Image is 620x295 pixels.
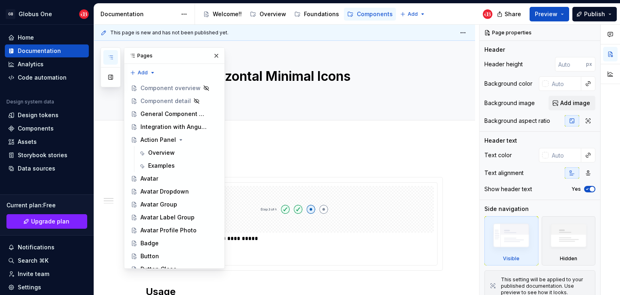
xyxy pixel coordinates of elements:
input: Auto [555,57,586,72]
button: Share [493,7,526,21]
div: Hidden [542,216,596,265]
div: Background image [484,99,535,107]
div: Page tree [200,6,396,22]
a: Analytics [5,58,89,71]
textarea: Stepper Horizontal Minimal Icons [144,67,441,86]
div: GB [6,9,15,19]
div: Avatar Dropdown [140,188,189,196]
a: Avatar Label Group [128,211,221,224]
button: Preview [530,7,569,21]
div: Visible [503,255,519,262]
div: Pages [124,48,224,64]
span: Add [138,70,148,76]
a: Home [5,31,89,44]
div: Overview [148,149,175,157]
div: Header height [484,60,523,68]
input: Auto [549,76,581,91]
a: Data sources [5,162,89,175]
a: Button [128,250,221,263]
span: Preview [535,10,557,18]
div: Foundations [304,10,339,18]
span: Upgrade plan [31,217,69,225]
div: Examples [148,162,175,170]
a: Overview [135,146,221,159]
span: Add [408,11,418,17]
span: Share [505,10,521,18]
h2: Variants [146,158,443,171]
button: Publish [572,7,617,21]
img: Globus Bank UX Team [79,9,89,19]
a: Foundations [291,8,342,21]
img: Globus Bank UX Team [483,9,492,19]
a: General Component Guidelines [128,107,221,120]
div: Globus One [19,10,52,18]
div: Integration with Angular Project [140,123,207,131]
button: Notifications [5,241,89,254]
button: Add [128,67,158,78]
a: Button Close [128,263,221,276]
div: Home [18,34,34,42]
div: Analytics [18,60,44,68]
div: Welcome!! [213,10,242,18]
a: Avatar [128,172,221,185]
a: Storybook stories [5,149,89,162]
div: Visible [484,216,538,265]
div: Avatar Group [140,200,177,209]
div: Invite team [18,270,49,278]
div: Background aspect ratio [484,117,550,125]
a: Components [5,122,89,135]
div: Header [484,46,505,54]
div: Side navigation [484,205,529,213]
button: GBGlobus OneGlobus Bank UX Team [2,5,92,23]
a: Component overview [128,82,221,95]
a: Avatar Profile Photo [128,224,221,237]
button: Search ⌘K [5,254,89,267]
a: Welcome!! [200,8,245,21]
div: Documentation [18,47,61,55]
div: Overview [260,10,286,18]
div: Current plan : Free [6,201,87,209]
button: Add image [549,96,595,110]
input: Auto [549,148,581,162]
a: Overview [247,8,289,21]
div: Documentation [101,10,177,18]
div: Component detail [140,97,191,105]
div: Components [357,10,393,18]
button: Upgrade plan [6,214,87,229]
div: Search ⌘K [18,257,48,265]
a: Examples [135,159,221,172]
a: Settings [5,281,89,294]
div: Design system data [6,99,54,105]
a: Avatar Dropdown [128,185,221,198]
div: Notifications [18,243,54,251]
a: Code automation [5,71,89,84]
p: px [586,61,592,67]
div: Components [18,124,54,133]
div: Avatar Profile Photo [140,226,197,234]
div: Button [140,252,159,260]
a: Documentation [5,44,89,57]
div: Action Panel [140,136,176,144]
a: Components [344,8,396,21]
span: This page is new and has not been published yet. [110,29,228,36]
a: Badge [128,237,221,250]
span: Publish [584,10,605,18]
div: Text alignment [484,169,524,177]
div: Data sources [18,164,55,173]
a: Action Panel [128,133,221,146]
a: Invite team [5,268,89,280]
div: Settings [18,283,41,291]
div: Storybook stories [18,151,67,159]
a: Design tokens [5,109,89,122]
div: Text color [484,151,512,159]
div: Badge [140,239,159,247]
a: Component detail [128,95,221,107]
span: Add image [560,99,590,107]
div: Background color [484,80,532,88]
div: Hidden [560,255,577,262]
div: Header text [484,137,517,145]
div: Component overview [140,84,201,92]
div: Design tokens [18,111,59,119]
div: Button Close [140,265,177,273]
a: Integration with Angular Project [128,120,221,133]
